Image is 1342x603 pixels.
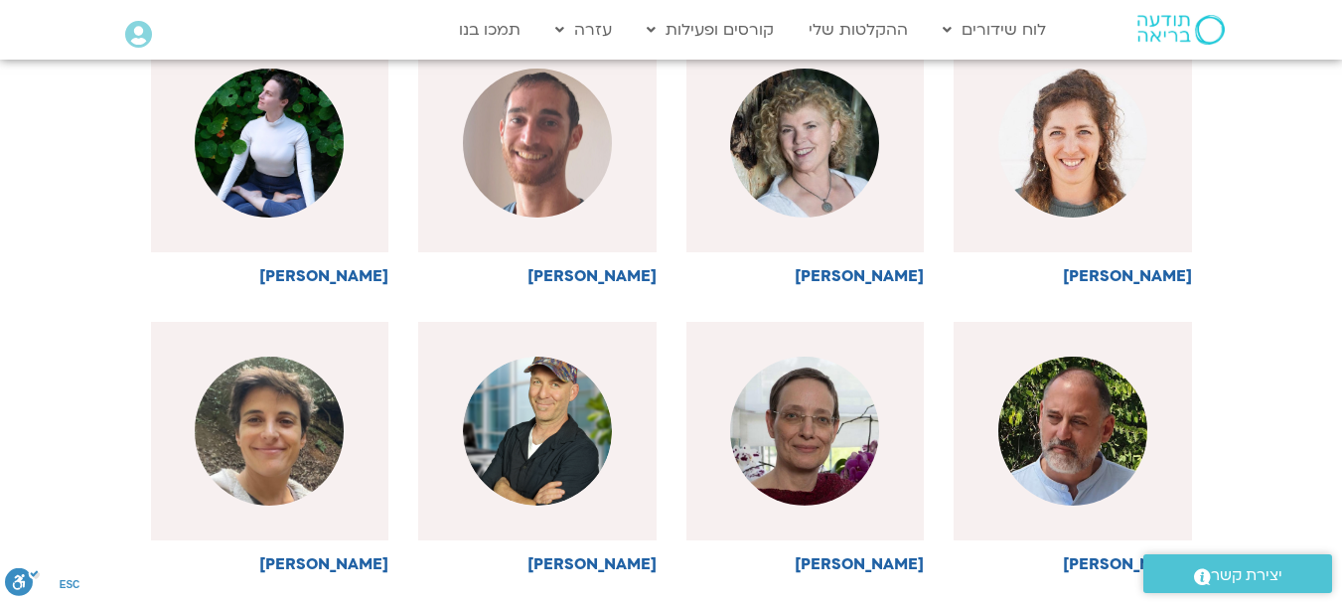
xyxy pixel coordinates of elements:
img: %D7%A2%D7%A0%D7%AA-%D7%93%D7%95%D7%99%D7%93.jpeg [195,69,344,218]
a: לוח שידורים [933,11,1056,49]
img: %D7%96%D7%99%D7%95%D7%90%D7%9F-.png [463,357,612,506]
span: יצירת קשר [1211,562,1282,589]
img: תודעה בריאה [1137,15,1225,45]
h6: [PERSON_NAME] [151,555,389,573]
a: [PERSON_NAME] [686,322,925,573]
a: ההקלטות שלי [799,11,918,49]
a: [PERSON_NAME] [151,34,389,285]
a: [PERSON_NAME] [954,322,1192,573]
h6: [PERSON_NAME] [686,555,925,573]
img: %D7%93%D7%A0%D7%94-%D7%92%D7%A0%D7%99%D7%94%D7%A8.png [730,357,879,506]
img: %D7%91%D7%A8%D7%95%D7%9A-%D7%A8%D7%96.png [998,357,1147,506]
a: [PERSON_NAME] [954,34,1192,285]
a: יצירת קשר [1143,554,1332,593]
a: [PERSON_NAME] [418,322,657,573]
h6: [PERSON_NAME] [418,555,657,573]
img: %D7%9E%D7%95%D7%A8-%D7%93%D7%95%D7%90%D7%A0%D7%99.jpg [730,69,879,218]
h6: [PERSON_NAME] [686,267,925,285]
a: קורסים ופעילות [637,11,784,49]
h6: [PERSON_NAME] [954,555,1192,573]
img: %D7%90%D7%9E%D7%99%D7%9C%D7%99-%D7%92%D7%9C%D7%99%D7%A7.jpg [998,69,1147,218]
h6: [PERSON_NAME] [954,267,1192,285]
img: %D7%A0%D7%A2%D7%9D-%D7%92%D7%A8%D7%99%D7%99%D7%A3-1.jpg [195,357,344,506]
a: [PERSON_NAME] [686,34,925,285]
a: עזרה [545,11,622,49]
a: תמכו בנו [449,11,530,49]
h6: [PERSON_NAME] [151,267,389,285]
a: [PERSON_NAME] [418,34,657,285]
img: %D7%92%D7%99%D7%95%D7%A8%D7%90-%D7%9E%D7%A8%D7%90%D7%A0%D7%99.jpg [463,69,612,218]
a: [PERSON_NAME] [151,322,389,573]
h6: [PERSON_NAME] [418,267,657,285]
